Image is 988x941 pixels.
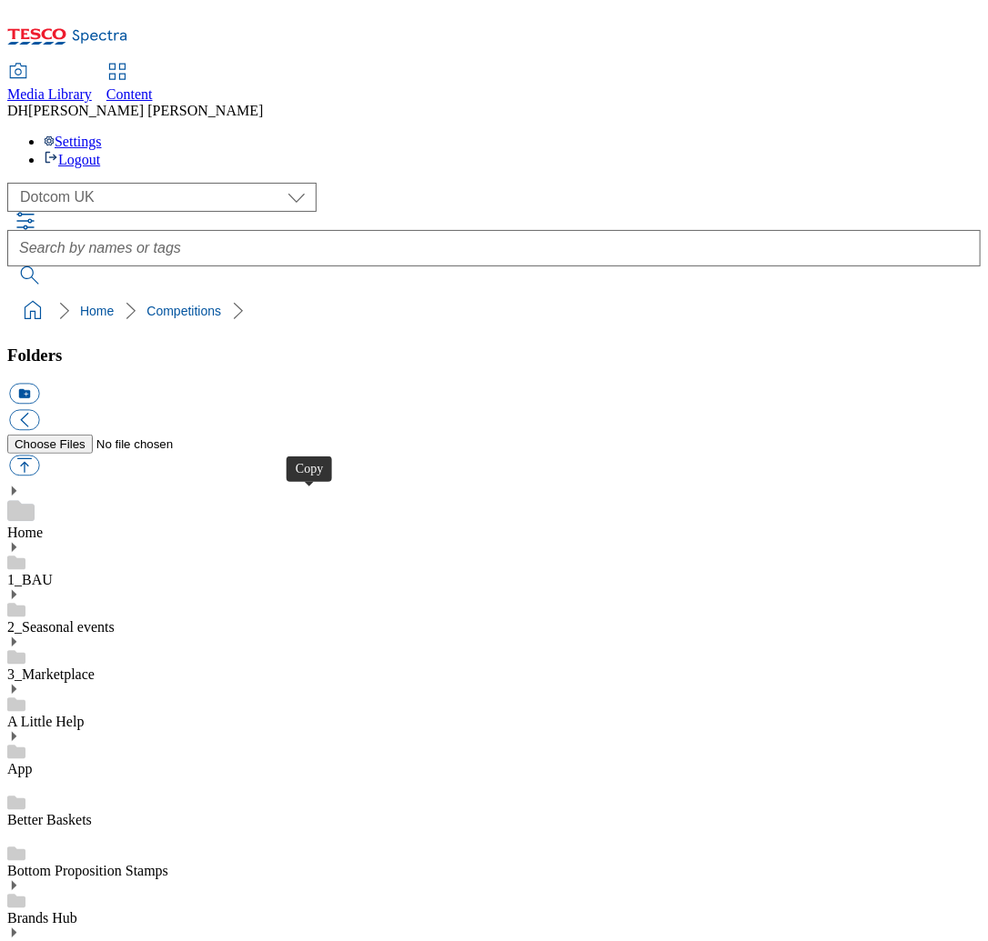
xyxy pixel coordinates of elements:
a: Competitions [146,304,221,318]
a: Bottom Proposition Stamps [7,863,168,878]
a: Brands Hub [7,910,77,926]
a: 2_Seasonal events [7,619,115,635]
input: Search by names or tags [7,230,981,266]
span: Content [106,86,153,102]
h3: Folders [7,345,981,365]
a: Better Baskets [7,812,92,827]
a: Logout [44,152,100,167]
a: home [18,296,47,325]
a: 1_BAU [7,572,53,587]
nav: breadcrumb [7,294,981,328]
a: Settings [44,134,102,149]
a: Home [7,525,43,540]
span: DH [7,103,28,118]
a: Content [106,65,153,103]
span: Media Library [7,86,92,102]
a: 3_Marketplace [7,666,95,682]
a: App [7,761,33,776]
a: A Little Help [7,714,84,729]
a: Home [80,304,114,318]
a: Media Library [7,65,92,103]
span: [PERSON_NAME] [PERSON_NAME] [28,103,263,118]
